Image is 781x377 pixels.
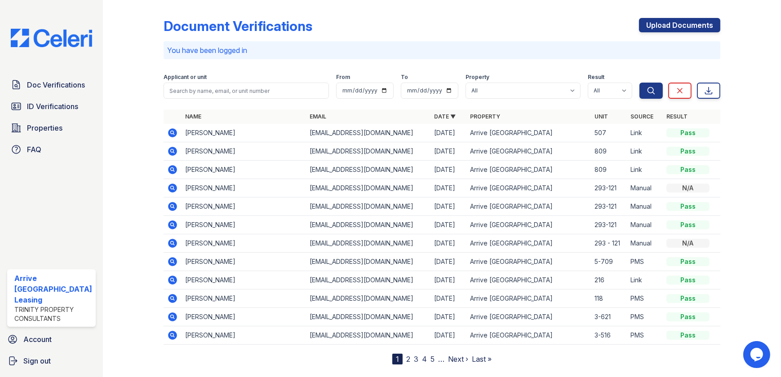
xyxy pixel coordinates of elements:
[666,184,710,193] div: N/A
[430,179,466,197] td: [DATE]
[627,289,663,308] td: PMS
[666,202,710,211] div: Pass
[27,144,41,155] span: FAQ
[666,165,710,174] div: Pass
[392,354,403,364] div: 1
[430,142,466,161] td: [DATE]
[627,216,663,234] td: Manual
[306,326,430,345] td: [EMAIL_ADDRESS][DOMAIN_NAME]
[7,140,96,158] a: FAQ
[666,276,710,285] div: Pass
[182,124,306,142] td: [PERSON_NAME]
[743,341,772,368] iframe: chat widget
[466,271,591,289] td: Arrive [GEOGRAPHIC_DATA]
[182,308,306,326] td: [PERSON_NAME]
[23,334,52,345] span: Account
[306,271,430,289] td: [EMAIL_ADDRESS][DOMAIN_NAME]
[466,289,591,308] td: Arrive [GEOGRAPHIC_DATA]
[430,124,466,142] td: [DATE]
[466,179,591,197] td: Arrive [GEOGRAPHIC_DATA]
[430,326,466,345] td: [DATE]
[591,253,627,271] td: 5-709
[666,331,710,340] div: Pass
[23,355,51,366] span: Sign out
[406,355,410,364] a: 2
[430,161,466,179] td: [DATE]
[182,216,306,234] td: [PERSON_NAME]
[182,289,306,308] td: [PERSON_NAME]
[182,142,306,161] td: [PERSON_NAME]
[167,45,717,56] p: You have been logged in
[434,113,456,120] a: Date ▼
[627,308,663,326] td: PMS
[182,253,306,271] td: [PERSON_NAME]
[182,179,306,197] td: [PERSON_NAME]
[430,308,466,326] td: [DATE]
[336,74,350,81] label: From
[164,83,329,99] input: Search by name, email, or unit number
[414,355,418,364] a: 3
[470,113,500,120] a: Property
[588,74,604,81] label: Result
[27,101,78,112] span: ID Verifications
[666,220,710,229] div: Pass
[591,271,627,289] td: 216
[306,142,430,161] td: [EMAIL_ADDRESS][DOMAIN_NAME]
[466,161,591,179] td: Arrive [GEOGRAPHIC_DATA]
[438,354,444,364] span: …
[7,119,96,137] a: Properties
[666,312,710,321] div: Pass
[627,161,663,179] td: Link
[627,326,663,345] td: PMS
[27,79,85,90] span: Doc Verifications
[7,97,96,115] a: ID Verifications
[591,179,627,197] td: 293-121
[666,113,688,120] a: Result
[306,124,430,142] td: [EMAIL_ADDRESS][DOMAIN_NAME]
[164,18,312,34] div: Document Verifications
[666,257,710,266] div: Pass
[182,326,306,345] td: [PERSON_NAME]
[430,253,466,271] td: [DATE]
[666,239,710,248] div: N/A
[14,273,92,305] div: Arrive [GEOGRAPHIC_DATA] Leasing
[666,128,710,137] div: Pass
[430,197,466,216] td: [DATE]
[306,234,430,253] td: [EMAIL_ADDRESS][DOMAIN_NAME]
[430,216,466,234] td: [DATE]
[430,271,466,289] td: [DATE]
[422,355,427,364] a: 4
[591,216,627,234] td: 293-121
[627,271,663,289] td: Link
[306,253,430,271] td: [EMAIL_ADDRESS][DOMAIN_NAME]
[27,123,62,133] span: Properties
[627,197,663,216] td: Manual
[466,216,591,234] td: Arrive [GEOGRAPHIC_DATA]
[639,18,720,32] a: Upload Documents
[306,289,430,308] td: [EMAIL_ADDRESS][DOMAIN_NAME]
[182,197,306,216] td: [PERSON_NAME]
[627,179,663,197] td: Manual
[306,197,430,216] td: [EMAIL_ADDRESS][DOMAIN_NAME]
[466,253,591,271] td: Arrive [GEOGRAPHIC_DATA]
[591,197,627,216] td: 293-121
[630,113,653,120] a: Source
[4,352,99,370] a: Sign out
[7,76,96,94] a: Doc Verifications
[627,124,663,142] td: Link
[591,234,627,253] td: 293 - 121
[627,253,663,271] td: PMS
[306,308,430,326] td: [EMAIL_ADDRESS][DOMAIN_NAME]
[306,179,430,197] td: [EMAIL_ADDRESS][DOMAIN_NAME]
[164,74,207,81] label: Applicant or unit
[182,234,306,253] td: [PERSON_NAME]
[666,294,710,303] div: Pass
[591,326,627,345] td: 3-516
[466,234,591,253] td: Arrive [GEOGRAPHIC_DATA]
[466,326,591,345] td: Arrive [GEOGRAPHIC_DATA]
[627,234,663,253] td: Manual
[430,289,466,308] td: [DATE]
[185,113,201,120] a: Name
[466,124,591,142] td: Arrive [GEOGRAPHIC_DATA]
